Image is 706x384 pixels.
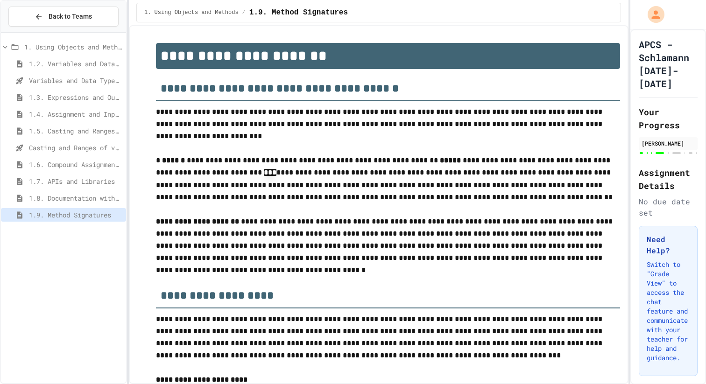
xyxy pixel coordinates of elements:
button: Back to Teams [8,7,119,27]
div: My Account [638,4,667,25]
span: / [242,9,246,16]
h2: Assignment Details [639,166,698,192]
span: 1.9. Method Signatures [249,7,348,18]
span: 1.4. Assignment and Input [29,109,122,119]
span: 1. Using Objects and Methods [144,9,239,16]
span: 1.5. Casting and Ranges of Values [29,126,122,136]
span: 1.6. Compound Assignment Operators [29,160,122,169]
h1: APCS - Schlamann [DATE]-[DATE] [639,38,698,90]
h3: Need Help? [647,234,690,256]
span: 1.7. APIs and Libraries [29,176,122,186]
span: 1.3. Expressions and Output [New] [29,92,122,102]
h2: Your Progress [639,105,698,132]
span: Back to Teams [49,12,92,21]
div: No due date set [639,196,698,218]
span: Casting and Ranges of variables - Quiz [29,143,122,153]
span: Variables and Data Types - Quiz [29,76,122,85]
span: 1.9. Method Signatures [29,210,122,220]
p: Switch to "Grade View" to access the chat feature and communicate with your teacher for help and ... [647,260,690,363]
div: [PERSON_NAME] [642,139,695,147]
span: 1. Using Objects and Methods [24,42,122,52]
span: 1.8. Documentation with Comments and Preconditions [29,193,122,203]
span: 1.2. Variables and Data Types [29,59,122,69]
